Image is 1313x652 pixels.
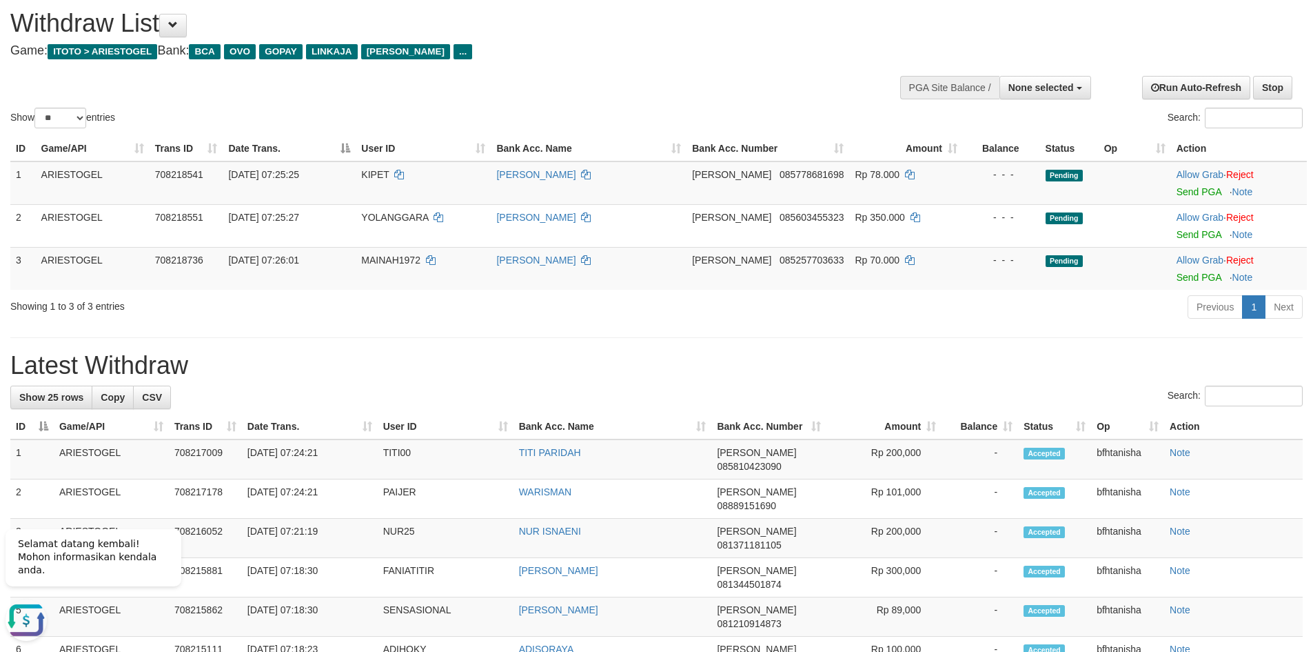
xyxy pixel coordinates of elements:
[519,526,581,537] a: NUR ISNAENI
[228,169,298,180] span: [DATE] 07:25:25
[826,439,942,480] td: Rp 200,000
[36,204,150,247] td: ARIESTOGEL
[228,212,298,223] span: [DATE] 07:25:27
[1265,295,1303,319] a: Next
[361,169,389,180] span: KIPET
[361,255,420,266] span: MAINAH1972
[34,108,86,128] select: Showentries
[169,558,242,597] td: 708215881
[259,44,303,59] span: GOPAY
[717,461,781,472] span: Copy 085810423090 to clipboard
[1142,76,1250,99] a: Run Auto-Refresh
[142,392,162,403] span: CSV
[1099,136,1171,161] th: Op: activate to sort column ascending
[1170,486,1190,497] a: Note
[242,439,378,480] td: [DATE] 07:24:21
[1177,169,1226,180] span: ·
[942,558,1018,597] td: -
[519,565,598,576] a: [PERSON_NAME]
[378,480,513,519] td: PAIJER
[717,540,781,551] span: Copy 081371181105 to clipboard
[1046,213,1083,224] span: Pending
[48,44,157,59] span: ITOTO > ARIESTOGEL
[454,44,472,59] span: ...
[900,76,999,99] div: PGA Site Balance /
[513,414,712,439] th: Bank Acc. Name: activate to sort column ascending
[942,414,1018,439] th: Balance: activate to sort column ascending
[54,414,169,439] th: Game/API: activate to sort column ascending
[1024,487,1065,499] span: Accepted
[1177,212,1226,223] span: ·
[1170,447,1190,458] a: Note
[1164,414,1303,439] th: Action
[378,597,513,637] td: SENSASIONAL
[242,480,378,519] td: [DATE] 07:24:21
[1253,76,1292,99] a: Stop
[10,352,1303,379] h1: Latest Withdraw
[968,210,1035,224] div: - - -
[242,597,378,637] td: [DATE] 07:18:30
[150,136,223,161] th: Trans ID: activate to sort column ascending
[36,161,150,205] td: ARIESTOGEL
[1171,161,1307,205] td: ·
[717,526,796,537] span: [PERSON_NAME]
[10,10,862,37] h1: Withdraw List
[1024,526,1065,538] span: Accepted
[780,212,844,223] span: Copy 085603455323 to clipboard
[942,439,1018,480] td: -
[155,255,203,266] span: 708218736
[1024,448,1065,460] span: Accepted
[717,604,796,615] span: [PERSON_NAME]
[1226,255,1254,266] a: Reject
[1040,136,1099,161] th: Status
[6,83,47,124] button: Open LiveChat chat widget
[717,579,781,590] span: Copy 081344501874 to clipboard
[826,414,942,439] th: Amount: activate to sort column ascending
[378,519,513,558] td: NUR25
[10,480,54,519] td: 2
[36,136,150,161] th: Game/API: activate to sort column ascending
[692,169,771,180] span: [PERSON_NAME]
[1242,295,1265,319] a: 1
[10,294,537,313] div: Showing 1 to 3 of 3 entries
[968,168,1035,181] div: - - -
[1091,597,1164,637] td: bfhtanisha
[224,44,256,59] span: OVO
[717,565,796,576] span: [PERSON_NAME]
[717,486,796,497] span: [PERSON_NAME]
[155,169,203,180] span: 708218541
[1232,272,1253,283] a: Note
[223,136,356,161] th: Date Trans.: activate to sort column descending
[692,255,771,266] span: [PERSON_NAME]
[855,169,899,180] span: Rp 78.000
[378,414,513,439] th: User ID: activate to sort column ascending
[18,21,156,59] span: Selamat datang kembali! Mohon informasikan kendala anda.
[1091,414,1164,439] th: Op: activate to sort column ascending
[1177,255,1223,266] a: Allow Grab
[1168,108,1303,128] label: Search:
[686,136,849,161] th: Bank Acc. Number: activate to sort column ascending
[968,253,1035,267] div: - - -
[361,44,450,59] span: [PERSON_NAME]
[1091,558,1164,597] td: bfhtanisha
[1226,212,1254,223] a: Reject
[999,76,1091,99] button: None selected
[169,439,242,480] td: 708217009
[1177,169,1223,180] a: Allow Grab
[1232,229,1253,240] a: Note
[10,414,54,439] th: ID: activate to sort column descending
[519,447,581,458] a: TITI PARIDAH
[1171,136,1307,161] th: Action
[378,558,513,597] td: FANIATITIR
[10,247,36,290] td: 3
[519,486,571,497] a: WARISMAN
[1168,386,1303,406] label: Search:
[717,500,776,511] span: Copy 08889151690 to clipboard
[1046,170,1083,181] span: Pending
[242,519,378,558] td: [DATE] 07:21:19
[54,480,169,519] td: ARIESTOGEL
[10,204,36,247] td: 2
[10,108,115,128] label: Show entries
[942,597,1018,637] td: -
[692,212,771,223] span: [PERSON_NAME]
